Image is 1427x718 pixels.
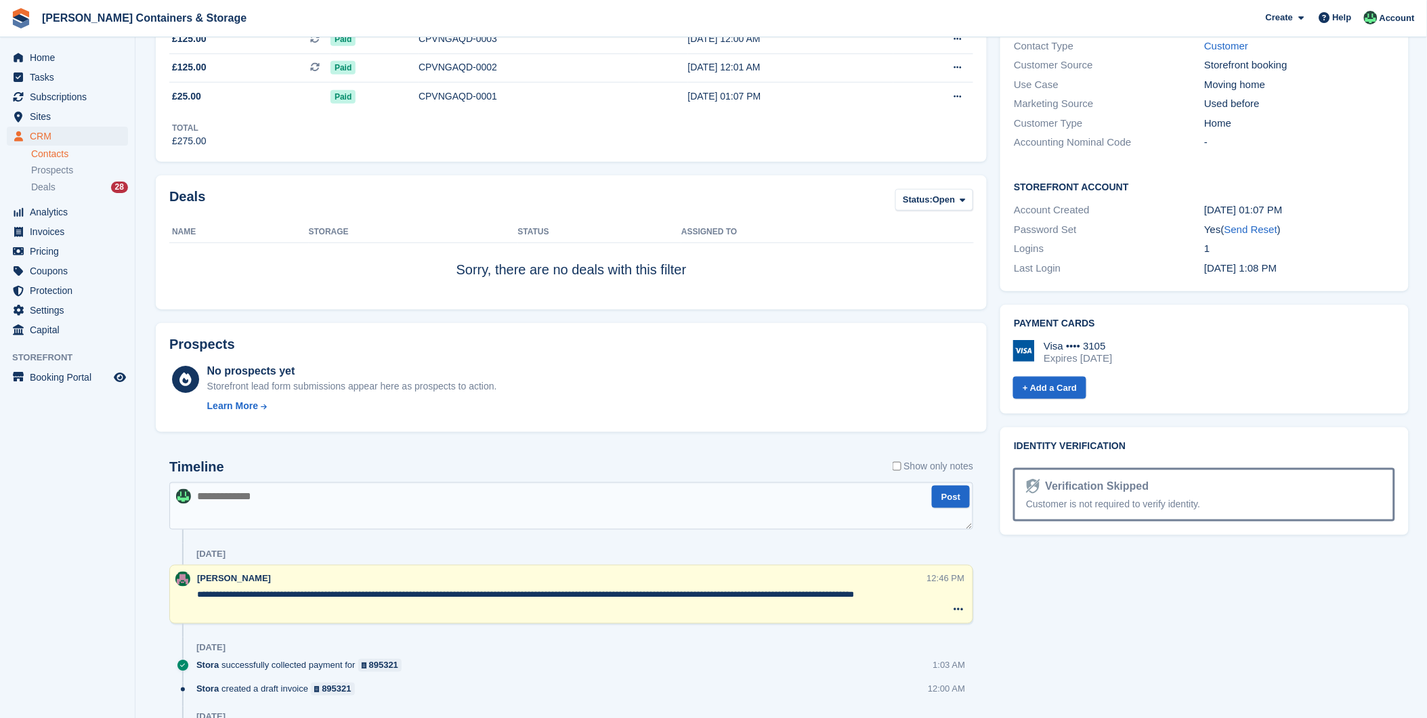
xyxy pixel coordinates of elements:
span: Deals [31,181,56,194]
div: CPVNGAQD-0002 [419,60,639,75]
a: menu [7,368,128,387]
div: [DATE] 01:07 PM [1204,203,1394,218]
span: Prospects [31,164,73,177]
span: Account [1380,12,1415,25]
div: created a draft invoice [196,683,362,696]
a: Prospects [31,163,128,177]
div: Last Login [1014,261,1204,276]
th: Status [518,221,682,243]
div: 12:00 AM [928,683,965,696]
span: Subscriptions [30,87,111,106]
div: 895321 [322,683,351,696]
div: Verification Skipped [1040,478,1149,494]
span: [PERSON_NAME] [197,573,271,583]
a: menu [7,242,128,261]
a: Send Reset [1224,224,1277,235]
button: Status: Open [895,189,973,211]
span: Pricing [30,242,111,261]
a: menu [7,320,128,339]
a: menu [7,301,128,320]
div: CPVNGAQD-0001 [419,89,639,104]
div: 895321 [369,659,398,672]
a: 895321 [358,659,402,672]
div: - [1204,135,1394,150]
th: Assigned to [681,221,973,243]
span: Stora [196,659,219,672]
img: Julia Marcham [175,572,190,587]
label: Show only notes [893,459,974,473]
th: Name [169,221,309,243]
span: Help [1333,11,1352,24]
span: Open [933,193,955,207]
span: Status: [903,193,933,207]
span: Coupons [30,261,111,280]
div: [DATE] 01:07 PM [688,89,894,104]
div: No prospects yet [207,363,497,379]
div: Customer is not required to verify identity. [1026,497,1382,511]
div: [DATE] [196,549,226,559]
div: Account Created [1014,203,1204,218]
img: Arjun Preetham [176,489,191,504]
div: 1:03 AM [933,659,966,672]
h2: Deals [169,189,205,214]
div: successfully collected payment for [196,659,408,672]
a: menu [7,127,128,146]
span: Invoices [30,222,111,241]
h2: Storefront Account [1014,179,1394,193]
div: Use Case [1014,77,1204,93]
span: Booking Portal [30,368,111,387]
img: Identity Verification Ready [1026,479,1040,494]
a: menu [7,281,128,300]
div: Used before [1204,96,1394,112]
h2: Prospects [169,337,235,352]
span: Tasks [30,68,111,87]
span: Sorry, there are no deals with this filter [456,262,687,277]
span: Capital [30,320,111,339]
span: £125.00 [172,32,207,46]
div: Visa •••• 3105 [1044,340,1112,352]
a: Learn More [207,399,497,413]
div: Home [1204,116,1394,131]
span: Paid [331,90,356,104]
span: Paid [331,61,356,75]
a: menu [7,203,128,221]
div: Marketing Source [1014,96,1204,112]
a: + Add a Card [1013,377,1086,399]
span: Home [30,48,111,67]
div: Customer Source [1014,58,1204,73]
span: CRM [30,127,111,146]
span: Analytics [30,203,111,221]
a: Contacts [31,148,128,161]
div: Yes [1204,222,1394,238]
span: Storefront [12,351,135,364]
span: £125.00 [172,60,207,75]
div: Password Set [1014,222,1204,238]
h2: Identity verification [1014,441,1394,452]
h2: Timeline [169,459,224,475]
a: Customer [1204,40,1248,51]
div: Total [172,122,207,134]
div: Contact Type [1014,39,1204,54]
a: menu [7,87,128,106]
a: menu [7,68,128,87]
a: Deals 28 [31,180,128,194]
a: [PERSON_NAME] Containers & Storage [37,7,252,29]
th: Storage [309,221,518,243]
a: 895321 [311,683,355,696]
span: ( ) [1221,224,1281,235]
div: Logins [1014,241,1204,257]
div: Storefront booking [1204,58,1394,73]
span: Sites [30,107,111,126]
a: menu [7,222,128,241]
div: Learn More [207,399,258,413]
div: Accounting Nominal Code [1014,135,1204,150]
div: Moving home [1204,77,1394,93]
time: 2025-08-13 12:08:07 UTC [1204,262,1277,274]
a: Preview store [112,369,128,385]
img: Visa Logo [1013,340,1035,362]
div: 12:46 PM [927,572,965,585]
div: [DATE] [196,643,226,654]
a: menu [7,48,128,67]
span: Protection [30,281,111,300]
div: 1 [1204,241,1394,257]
